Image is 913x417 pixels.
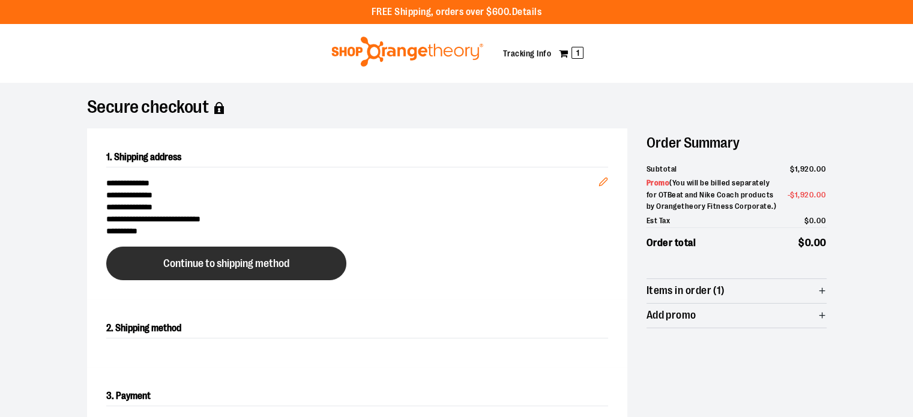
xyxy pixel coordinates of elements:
a: Details [512,7,542,17]
span: 0 [809,216,815,225]
span: 1 [795,164,798,173]
span: $ [790,164,795,173]
span: 1 [795,190,798,199]
span: 00 [816,164,827,173]
span: . [811,237,814,248]
span: 920 [800,164,815,173]
span: Order total [646,235,696,251]
h2: Order Summary [646,128,827,157]
h1: Secure checkout [87,102,827,114]
h2: 1. Shipping address [106,148,608,167]
span: 1 [571,47,583,59]
span: Items in order (1) [646,285,725,296]
span: Promo [646,178,670,187]
span: ( You will be billed separately for OTBeat and Nike Coach products by Orangetheory Fitness Corpor... [646,178,777,211]
span: Add promo [646,310,696,321]
span: $ [798,237,805,248]
span: , [798,164,800,173]
h2: 3. Payment [106,386,608,406]
span: 00 [816,216,827,225]
img: Shop Orangetheory [330,37,485,67]
span: Subtotal [646,163,677,175]
span: - [788,189,827,201]
button: Continue to shipping method [106,247,346,280]
span: Continue to shipping method [163,258,289,269]
span: 00 [814,237,827,248]
span: . [814,190,816,199]
span: . [814,164,816,173]
span: 920 [800,190,815,199]
button: Items in order (1) [646,279,827,303]
span: 00 [816,190,827,199]
p: FREE Shipping, orders over $600. [372,5,542,19]
span: 0 [805,237,812,248]
button: Add promo [646,304,827,328]
span: . [814,216,816,225]
span: Est Tax [646,215,670,227]
span: , [798,190,800,199]
span: $ [790,190,795,199]
span: $ [804,216,809,225]
h2: 2. Shipping method [106,319,608,338]
button: Edit [589,158,618,200]
a: Tracking Info [503,49,552,58]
